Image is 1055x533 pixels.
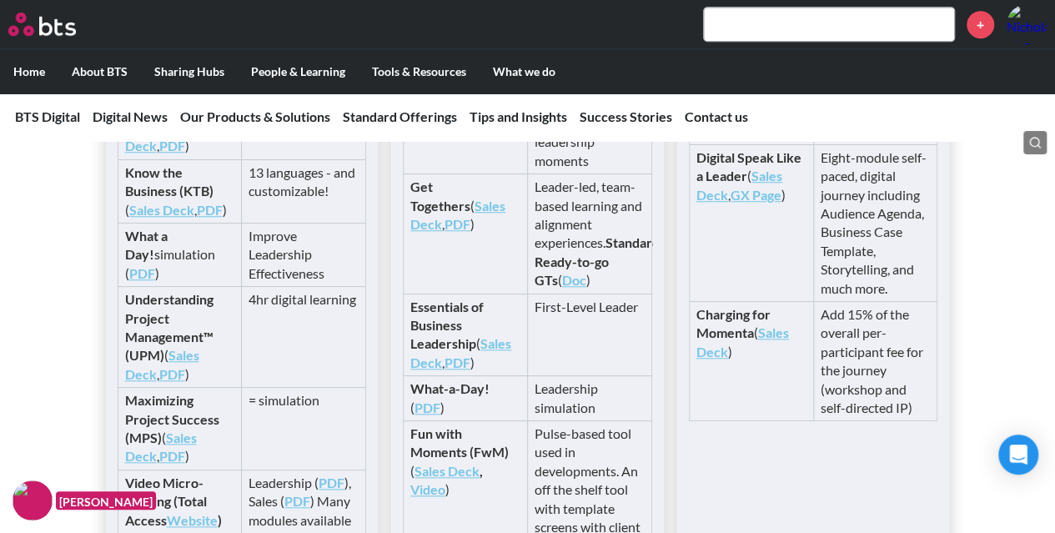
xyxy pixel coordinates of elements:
a: PDF [197,202,223,218]
td: ( , ) [689,144,813,301]
a: PDF [445,354,470,370]
strong: What-a-Day! [410,380,490,396]
a: PDF [159,448,185,464]
a: Digital News [93,108,168,124]
a: PDF [445,216,470,232]
strong: Standard, Ready-to-go GTs [535,234,663,288]
strong: ) [218,512,222,528]
strong: Know the Business (KTB) [125,164,214,199]
a: PDF [129,265,155,281]
label: Tools & Resources [359,50,480,93]
a: Profile [1007,4,1047,44]
strong: Charging for Momenta [696,306,771,340]
a: Video [410,481,445,497]
img: Nicholas Choe [1007,4,1047,44]
td: First-Level Leader [527,294,651,376]
td: ( , ) [404,174,528,294]
a: Sales Deck [410,335,511,370]
strong: Video Micro-training (Total Access [125,475,207,528]
a: Standard Offerings [343,108,457,124]
strong: Digital Speak Like a Leader [696,149,801,184]
div: Open Intercom Messenger [998,435,1038,475]
strong: Understanding Project Management™ (UPM) [125,291,214,363]
img: BTS Logo [8,13,76,36]
a: Sales Deck [129,202,194,218]
a: PDF [414,400,440,415]
td: ( , ) [118,388,242,470]
a: Sales Deck [696,168,782,202]
td: = simulation [242,388,366,470]
td: Improve Leadership Effectiveness [242,224,366,287]
a: Website [167,512,218,528]
td: ( , ) [118,159,242,223]
a: Tips and Insights [470,108,567,124]
a: Sales Deck [125,347,199,381]
a: BTS Digital [15,108,80,124]
strong: Fun with Moments (FwM) [410,425,509,460]
td: ( ) [404,376,528,421]
td: ( , ) [118,287,242,388]
label: About BTS [58,50,141,93]
td: simulation ( ) [118,224,242,287]
label: Sharing Hubs [141,50,238,93]
a: Sales Deck [414,463,480,479]
strong: Maximizing Project Success (MPS) [125,392,219,445]
strong: , [480,463,483,479]
a: Success Stories [580,108,672,124]
td: ( ) [689,301,813,420]
strong: Get Togethers [410,179,470,213]
img: F [13,480,53,520]
a: Doc [562,272,586,288]
td: 13 languages - and customizable! [242,159,366,223]
td: 4hr digital learning [242,287,366,388]
a: Sales Deck [696,324,789,359]
a: PDF [159,366,185,382]
td: ( , ) [404,294,528,376]
a: + [967,11,994,38]
a: GX Page [731,187,781,203]
td: Eight-module self-paced, digital journey including Audience Agenda, Business Case Template, Story... [813,144,937,301]
a: Our Products & Solutions [180,108,330,124]
label: What we do [480,50,569,93]
strong: What a Day! [125,228,168,262]
td: Leader-led, team-based learning and alignment experiences. ( ) [527,174,651,294]
a: Go home [8,13,107,36]
a: PDF [159,138,185,153]
a: PDF [319,475,344,490]
a: Contact us [685,108,748,124]
a: PDF [284,493,310,509]
strong: Essentials of Business Leadership [410,299,484,352]
td: Leadership simulation [527,376,651,421]
td: Add 15% of the overall per-participant fee for the journey (workshop and self-directed IP) [813,301,937,420]
figcaption: [PERSON_NAME] [56,491,156,510]
label: People & Learning [238,50,359,93]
